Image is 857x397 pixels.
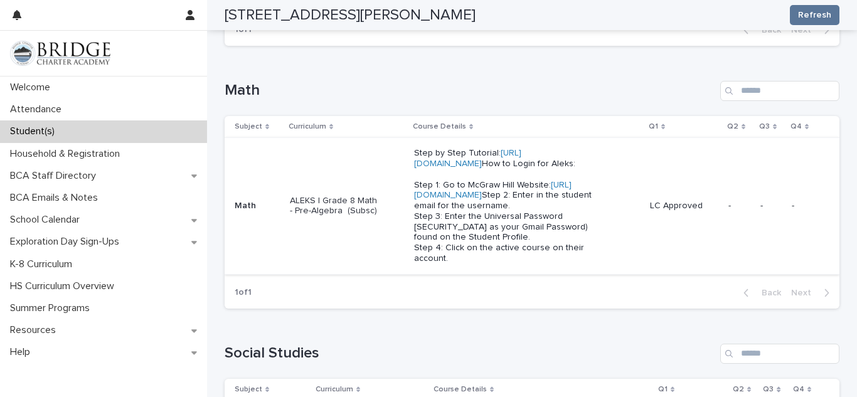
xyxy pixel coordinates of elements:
[786,287,839,299] button: Next
[720,81,839,101] input: Search
[5,82,60,93] p: Welcome
[5,103,72,115] p: Attendance
[790,5,839,25] button: Refresh
[792,201,819,211] p: -
[434,383,487,396] p: Course Details
[235,383,262,396] p: Subject
[720,344,839,364] input: Search
[754,288,781,297] span: Back
[649,120,658,134] p: Q1
[290,196,380,217] p: ALEKS | Grade 8 Math - Pre-Algebra (Subsc)
[225,138,839,275] tr: MathALEKS | Grade 8 Math - Pre-Algebra (Subsc)Step by Step Tutorial:[URL][DOMAIN_NAME]How to Logi...
[5,192,108,204] p: BCA Emails & Notes
[733,287,786,299] button: Back
[650,201,718,211] p: LC Approved
[5,258,82,270] p: K-8 Curriculum
[289,120,326,134] p: Curriculum
[5,324,66,336] p: Resources
[316,383,353,396] p: Curriculum
[791,288,819,297] span: Next
[727,120,738,134] p: Q2
[5,302,100,314] p: Summer Programs
[5,236,129,248] p: Exploration Day Sign-Ups
[225,6,476,24] h2: [STREET_ADDRESS][PERSON_NAME]
[763,383,774,396] p: Q3
[790,120,802,134] p: Q4
[5,170,106,182] p: BCA Staff Directory
[235,120,262,134] p: Subject
[760,201,782,211] p: -
[10,41,110,66] img: V1C1m3IdTEidaUdm9Hs0
[5,148,130,160] p: Household & Registration
[414,148,594,264] p: Step by Step Tutorial: How to Login for Aleks: Step 1: Go to McGraw Hill Website: Step 2: Enter i...
[798,9,831,21] span: Refresh
[235,201,280,211] p: Math
[728,201,750,211] p: -
[225,82,715,100] h1: Math
[733,383,744,396] p: Q2
[413,120,466,134] p: Course Details
[5,125,65,137] p: Student(s)
[658,383,668,396] p: Q1
[5,346,40,358] p: Help
[759,120,770,134] p: Q3
[414,149,521,168] a: [URL][DOMAIN_NAME]
[225,344,715,363] h1: Social Studies
[5,214,90,226] p: School Calendar
[225,277,262,308] p: 1 of 1
[793,383,804,396] p: Q4
[5,280,124,292] p: HS Curriculum Overview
